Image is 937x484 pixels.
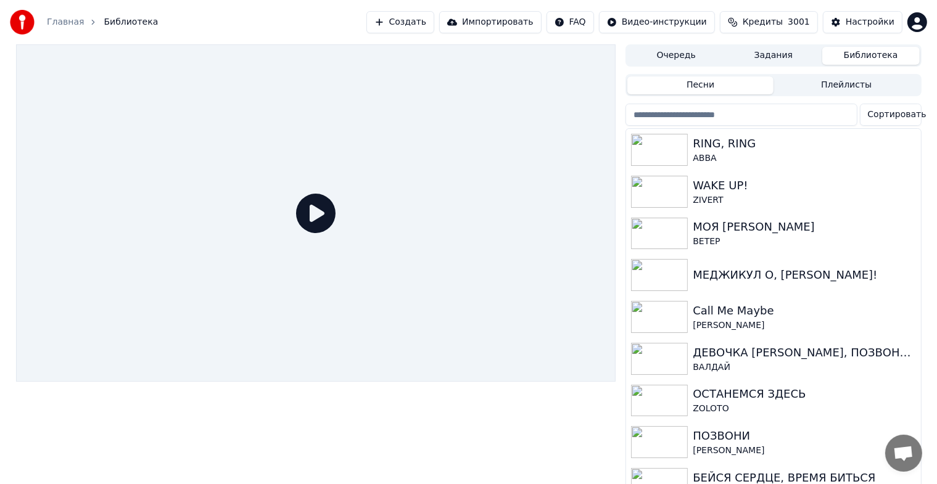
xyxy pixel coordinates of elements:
[693,177,915,194] div: WAKE UP!
[693,344,915,361] div: ДЕВОЧКА [PERSON_NAME], ПОЗВОНИ НА [PERSON_NAME]
[822,47,920,65] button: Библиотека
[693,403,915,415] div: ZOLOTO
[743,16,783,28] span: Кредиты
[788,16,810,28] span: 3001
[693,135,915,152] div: RING, RING
[693,302,915,319] div: Call Me Maybe
[774,76,920,94] button: Плейлисты
[693,427,915,445] div: ПОЗВОНИ
[823,11,902,33] button: Настройки
[693,385,915,403] div: ОСТАНЕМСЯ ЗДЕСЬ
[439,11,542,33] button: Импортировать
[720,11,818,33] button: Кредиты3001
[693,361,915,374] div: ВАЛДАЙ
[104,16,158,28] span: Библиотека
[693,319,915,332] div: [PERSON_NAME]
[693,236,915,248] div: ВЕТЕР
[693,218,915,236] div: МОЯ [PERSON_NAME]
[693,266,915,284] div: МЕДЖИКУЛ О, [PERSON_NAME]!
[693,445,915,457] div: [PERSON_NAME]
[693,194,915,207] div: ZIVERT
[885,435,922,472] div: Открытый чат
[627,76,774,94] button: Песни
[725,47,822,65] button: Задания
[693,152,915,165] div: ABBA
[47,16,158,28] nav: breadcrumb
[627,47,725,65] button: Очередь
[599,11,715,33] button: Видео-инструкции
[366,11,434,33] button: Создать
[547,11,594,33] button: FAQ
[47,16,84,28] a: Главная
[10,10,35,35] img: youka
[846,16,894,28] div: Настройки
[868,109,927,121] span: Сортировать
